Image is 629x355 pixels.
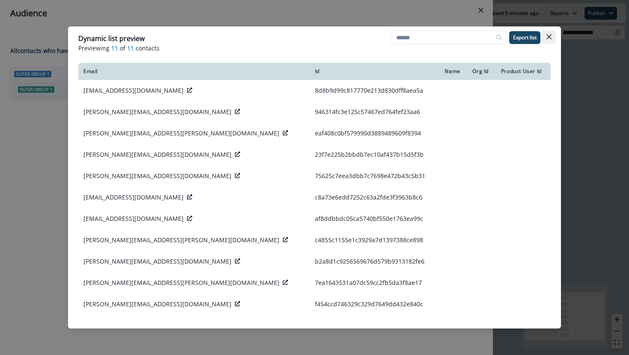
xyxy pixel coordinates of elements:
[78,33,145,44] p: Dynamic list preview
[310,101,440,123] td: 946314fc3e125c57467ed764fef23aa6
[310,208,440,229] td: af8ddbbdc05ca5740bf550e1763ea99c
[310,251,440,272] td: b2a8d1c9256569676d579b9313182fe6
[445,68,462,75] div: Name
[83,193,184,202] p: [EMAIL_ADDRESS][DOMAIN_NAME]
[310,229,440,251] td: c4855c1155e1c3929a7d1397388ce898
[315,68,435,75] div: Id
[83,279,279,287] p: [PERSON_NAME][EMAIL_ADDRESS][PERSON_NAME][DOMAIN_NAME]
[310,123,440,144] td: eaf408c0bf579990d3889489609f8394
[310,165,440,187] td: 75625c7eea3dbb7c7698e472b43c5b31
[78,44,551,53] p: Previewing of contacts
[83,86,184,95] p: [EMAIL_ADDRESS][DOMAIN_NAME]
[83,68,305,75] div: Email
[83,172,231,180] p: [PERSON_NAME][EMAIL_ADDRESS][DOMAIN_NAME]
[501,68,546,75] div: Product User Id
[310,80,440,101] td: 8d8b9d99c817770e213d830dff8aea5a
[83,150,231,159] p: [PERSON_NAME][EMAIL_ADDRESS][DOMAIN_NAME]
[509,31,540,44] button: Export list
[83,300,231,308] p: [PERSON_NAME][EMAIL_ADDRESS][DOMAIN_NAME]
[83,108,231,116] p: [PERSON_NAME][EMAIL_ADDRESS][DOMAIN_NAME]
[83,129,279,138] p: [PERSON_NAME][EMAIL_ADDRESS][PERSON_NAME][DOMAIN_NAME]
[127,44,134,53] span: 11
[310,187,440,208] td: c8a73e6edd7252c63a2fde3f3963b8c6
[542,30,556,44] button: Close
[310,272,440,293] td: 7ea1643531a07dc59cc2fb5da3f8ae17
[83,257,231,266] p: [PERSON_NAME][EMAIL_ADDRESS][DOMAIN_NAME]
[83,214,184,223] p: [EMAIL_ADDRESS][DOMAIN_NAME]
[310,293,440,315] td: f454ccd746329c329d7649dd432e840c
[472,68,490,75] div: Org Id
[111,44,118,53] span: 11
[83,236,279,244] p: [PERSON_NAME][EMAIL_ADDRESS][PERSON_NAME][DOMAIN_NAME]
[513,35,537,41] p: Export list
[310,144,440,165] td: 23f7e225b2bbdb7ec10af437b15d5f3b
